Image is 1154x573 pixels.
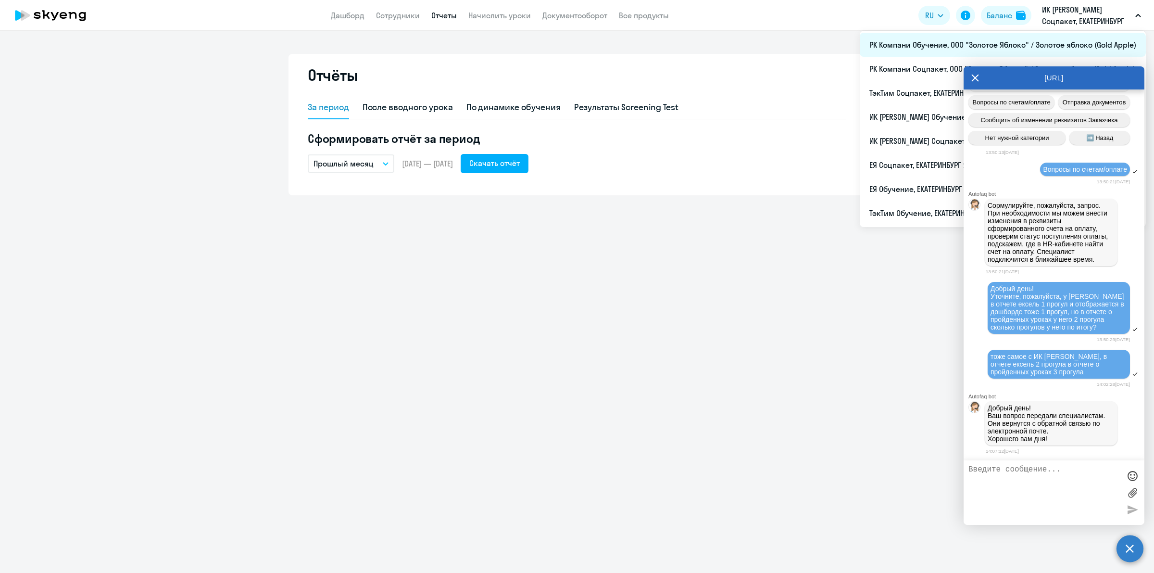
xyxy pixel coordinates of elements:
div: Скачать отчёт [469,157,520,169]
a: Дашборд [331,11,364,20]
a: Начислить уроки [468,11,531,20]
span: Вопросы по счетам/оплате [973,99,1051,106]
time: 13:50:29[DATE] [1097,337,1130,342]
time: 13:50:21[DATE] [986,269,1019,274]
span: [DATE] — [DATE] [402,158,453,169]
label: Лимит 10 файлов [1125,485,1140,500]
a: Документооборот [542,11,607,20]
button: Вопросы по счетам/оплате [968,95,1054,109]
h5: Сформировать отчёт за период [308,131,846,146]
a: Отчеты [431,11,457,20]
span: тоже самое с ИК [PERSON_NAME], в отчете ексель 2 прогула в отчете о пройденных уроках 3 прогула [991,353,1109,376]
p: Прошлый месяц [314,158,374,169]
ul: RU [860,31,1146,227]
img: bot avatar [969,402,981,416]
p: Хорошего вам дня! [988,435,1115,443]
img: balance [1016,11,1026,20]
p: ИК [PERSON_NAME] Соцпакет, ЕКАТЕРИНБУРГ ЯБЛОКО, ООО [1042,4,1131,27]
span: Нет нужной категории [985,134,1049,141]
span: RU [925,10,934,21]
time: 13:50:21[DATE] [1097,179,1130,184]
div: После вводного урока [363,101,453,114]
div: За период [308,101,349,114]
button: Прошлый месяц [308,154,394,173]
span: Сообщить об изменении реквизитов Заказчика [981,116,1118,124]
h2: Отчёты [308,65,358,85]
span: Сормулируйте, пожалуйста, запрос. При необходимости мы можем внести изменения в реквизиты сформир... [988,202,1110,263]
a: Все продукты [619,11,669,20]
div: Autofaq bot [968,191,1144,197]
span: Вопросы по счетам/оплате [1043,166,1127,173]
div: Autofaq bot [968,394,1144,399]
a: Сотрудники [376,11,420,20]
span: Отправка документов [1063,99,1126,106]
p: Добрый день! [988,404,1115,412]
button: Отправка документов [1058,95,1130,109]
span: ➡️ Назад [1086,134,1114,141]
button: Балансbalance [981,6,1031,25]
img: bot avatar [969,199,981,213]
time: 14:07:12[DATE] [986,448,1019,454]
time: 14:02:28[DATE] [1097,382,1130,387]
button: Нет нужной категории [968,131,1066,145]
div: По динамике обучения [466,101,561,114]
button: Сообщить об изменении реквизитов Заказчика [968,113,1130,127]
button: ИК [PERSON_NAME] Соцпакет, ЕКАТЕРИНБУРГ ЯБЛОКО, ООО [1037,4,1146,27]
button: Скачать отчёт [461,154,528,173]
button: ➡️ Назад [1069,131,1130,145]
time: 13:50:13[DATE] [986,150,1019,155]
p: Они вернутся с обратной связью по электронной почте. [988,420,1115,435]
p: Ваш вопрос передали специалистам. [988,412,1115,420]
span: Добрый день! Уточните, пожалуйста, у [PERSON_NAME] в отчете ексель 1 прогул и отображается в дошб... [991,285,1126,331]
button: RU [918,6,950,25]
div: Баланс [987,10,1012,21]
div: Результаты Screening Test [574,101,679,114]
